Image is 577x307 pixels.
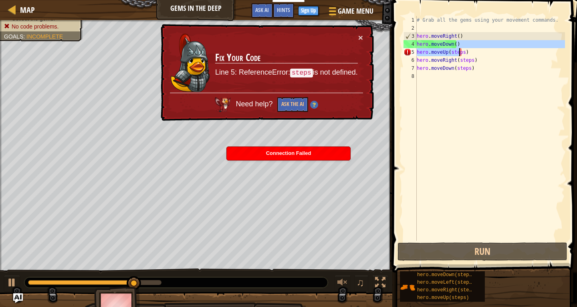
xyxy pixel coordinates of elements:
[298,6,319,16] button: Sign Up
[338,6,373,16] span: Game Menu
[26,33,63,40] span: Incomplete
[215,52,358,63] h3: Fix Your Code
[358,33,363,42] button: ×
[20,4,35,15] span: Map
[277,6,290,14] span: Hints
[355,275,368,292] button: ♫
[215,67,358,78] p: Line 5: ReferenceError: is not defined.
[251,3,273,18] button: Ask AI
[403,40,417,48] div: 4
[4,22,77,30] li: No code problems.
[403,56,417,64] div: 6
[403,16,417,24] div: 1
[403,24,417,32] div: 2
[417,280,475,285] span: hero.moveLeft(steps)
[417,272,475,278] span: hero.moveDown(steps)
[23,33,26,40] span: :
[403,72,417,80] div: 8
[4,33,23,40] span: Goals
[400,280,415,295] img: portrait.png
[403,48,417,56] div: 5
[13,293,23,303] button: Ask AI
[4,275,20,292] button: Ctrl + P: Play
[356,277,364,289] span: ♫
[403,64,417,72] div: 7
[277,97,308,112] button: Ask the AI
[215,97,231,112] img: AI
[310,101,318,109] img: Hint
[12,23,59,30] span: No code problems.
[236,100,274,108] span: Need help?
[397,242,567,261] button: Run
[323,3,378,22] button: Game Menu
[170,34,210,92] img: duck_hattori.png
[335,275,351,292] button: Adjust volume
[16,4,35,15] a: Map
[417,287,478,293] span: hero.moveRight(steps)
[417,295,469,301] span: hero.moveUp(steps)
[372,275,388,292] button: Toggle fullscreen
[404,32,417,40] div: 3
[255,6,269,14] span: Ask AI
[266,150,311,156] span: Connection Failed
[290,69,313,77] code: steps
